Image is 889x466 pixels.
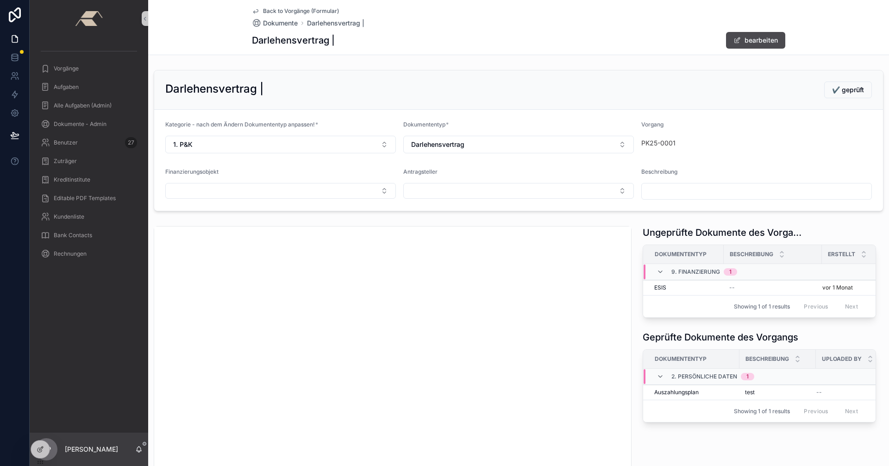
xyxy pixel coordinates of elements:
a: Benutzer27 [35,134,143,151]
span: Showing 1 of 1 results [734,303,790,310]
img: App logo [75,11,102,26]
div: scrollable content [30,37,148,274]
div: 1 [746,373,749,380]
span: Rechnungen [54,250,87,258]
a: Back to Vorgänge (Formular) [252,7,339,15]
a: Kundenliste [35,208,143,225]
span: Vorgänge [54,65,79,72]
span: Dokumente - Admin [54,120,106,128]
span: Aufgaben [54,83,79,91]
a: PK25-0001 [641,139,676,148]
button: Select Button [403,183,634,199]
a: Dokumente - Admin [35,116,143,132]
a: Alle Aufgaben (Admin) [35,97,143,114]
span: Antragsteller [403,168,438,175]
span: test [745,389,755,396]
button: Select Button [165,183,396,199]
span: 1. P&K [173,140,193,149]
span: ✔️ geprüft [832,85,864,94]
div: 1 [729,268,732,276]
span: Bank Contacts [54,232,92,239]
span: Kategorie - nach dem Ändern Dokumententyp anpassen! [165,121,315,128]
span: Beschreibung [641,168,677,175]
a: Editable PDF Templates [35,190,143,207]
p: vor 1 Monat [822,284,853,291]
a: -- [816,389,874,396]
span: 9. Finanzierung [671,268,720,276]
a: ESIS [654,284,718,291]
span: Erstellt [828,251,855,258]
span: Dokumententyp [655,355,707,363]
a: Bank Contacts [35,227,143,244]
span: Kundenliste [54,213,84,220]
span: -- [729,284,735,291]
button: bearbeiten [726,32,785,49]
div: 27 [125,137,137,148]
span: Auszahlungsplan [654,389,699,396]
span: Alle Aufgaben (Admin) [54,102,112,109]
h1: Darlehensvertrag | [252,34,335,47]
span: Darlehensvertrag [411,140,464,149]
span: Finanzierungsobjekt [165,168,219,175]
a: Kreditinstitute [35,171,143,188]
h1: Geprüfte Dokumente des Vorgangs [643,331,798,344]
h2: Darlehensvertrag | [165,82,263,96]
span: ESIS [654,284,666,291]
a: -- [729,284,816,291]
span: 2. Persönliche Daten [671,373,737,380]
span: Editable PDF Templates [54,195,116,202]
a: Auszahlungsplan [654,389,734,396]
span: Uploaded By [822,355,862,363]
span: Benutzer [54,139,78,146]
span: Dokumententyp [655,251,707,258]
h1: Ungeprüfte Dokumente des Vorgangs [643,226,807,239]
p: [PERSON_NAME] [65,445,118,454]
span: Back to Vorgänge (Formular) [263,7,339,15]
a: Darlehensvertrag | [307,19,364,28]
span: Zuträger [54,157,77,165]
a: vor 1 Monat [822,284,880,291]
span: Dokumententyp [403,121,445,128]
a: Vorgänge [35,60,143,77]
span: Beschreibung [745,355,789,363]
span: Kreditinstitute [54,176,90,183]
button: ✔️ geprüft [824,82,872,98]
span: Showing 1 of 1 results [734,408,790,415]
span: Beschreibung [730,251,773,258]
span: Dokumente [263,19,298,28]
a: Rechnungen [35,246,143,262]
a: Dokumente [252,19,298,28]
button: Select Button [403,136,634,153]
button: Select Button [165,136,396,153]
span: -- [816,389,822,396]
a: test [745,389,810,396]
span: Vorgang [641,121,664,128]
a: Aufgaben [35,79,143,95]
a: Zuträger [35,153,143,170]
